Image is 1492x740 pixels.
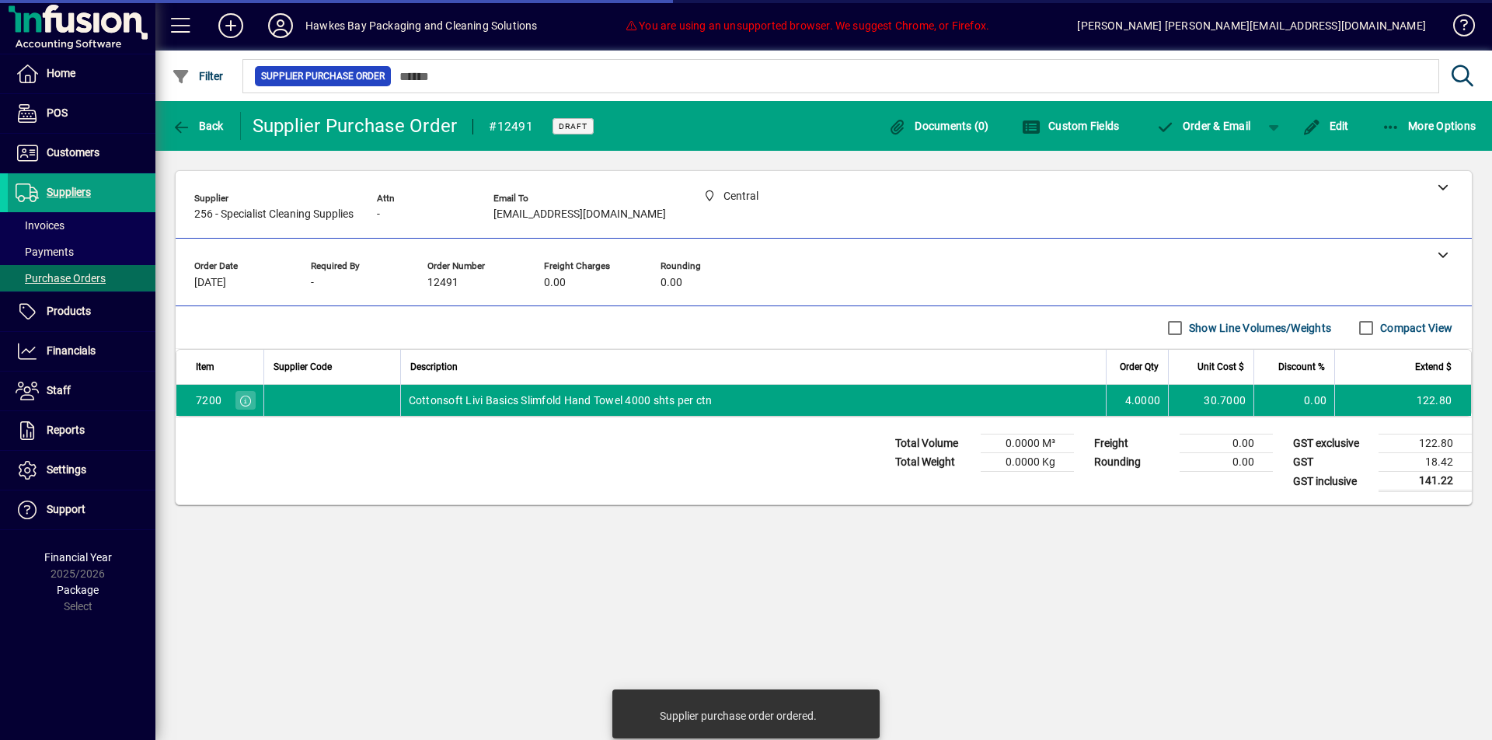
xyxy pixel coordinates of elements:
td: Rounding [1086,453,1180,472]
span: Financials [47,344,96,357]
span: 12491 [427,277,458,289]
span: Order Qty [1120,358,1159,375]
span: Unit Cost $ [1197,358,1244,375]
app-page-header-button: Back [155,112,241,140]
button: Documents (0) [884,112,993,140]
span: Invoices [16,219,64,232]
button: Custom Fields [1018,112,1124,140]
span: Discount % [1278,358,1325,375]
a: Reports [8,411,155,450]
span: 0.00 [544,277,566,289]
td: 0.00 [1180,453,1273,472]
button: Edit [1299,112,1353,140]
td: 30.7000 [1168,385,1253,416]
div: [PERSON_NAME] [PERSON_NAME][EMAIL_ADDRESS][DOMAIN_NAME] [1077,13,1426,38]
span: Purchase Orders [16,272,106,284]
span: - [377,208,380,221]
span: Supplier Purchase Order [261,68,385,84]
span: Customers [47,146,99,159]
label: Compact View [1377,320,1452,336]
span: Financial Year [44,551,112,564]
span: Support [47,503,85,515]
a: Settings [8,451,155,490]
div: #12491 [489,114,533,139]
span: 0.00 [661,277,682,289]
a: Support [8,490,155,529]
span: Payments [16,246,74,258]
span: Package [57,584,99,596]
a: Staff [8,372,155,410]
td: 0.0000 Kg [981,453,1074,472]
span: Description [410,358,458,375]
span: More Options [1382,120,1476,132]
span: Custom Fields [1022,120,1120,132]
span: [EMAIL_ADDRESS][DOMAIN_NAME] [493,208,666,221]
a: Products [8,292,155,331]
button: Filter [168,62,228,90]
span: POS [47,106,68,119]
span: Item [196,358,214,375]
span: 256 - Specialist Cleaning Supplies [194,208,354,221]
span: You are using an unsupported browser. We suggest Chrome, or Firefox. [626,19,989,32]
a: Invoices [8,212,155,239]
td: GST inclusive [1285,472,1379,491]
span: Settings [47,463,86,476]
a: POS [8,94,155,133]
div: Hawkes Bay Packaging and Cleaning Solutions [305,13,538,38]
td: 0.00 [1180,435,1273,453]
div: 7200 [196,393,221,408]
span: Supplier Code [274,358,332,375]
span: Filter [172,70,224,82]
span: - [311,277,314,289]
button: Order & Email [1148,112,1258,140]
td: Total Volume [887,435,981,453]
span: Extend $ [1415,358,1452,375]
td: 18.42 [1379,453,1472,472]
div: Supplier Purchase Order [253,113,458,138]
td: 122.80 [1379,435,1472,453]
button: Add [206,12,256,40]
td: 0.0000 M³ [981,435,1074,453]
td: 0.00 [1253,385,1334,416]
span: [DATE] [194,277,226,289]
td: Total Weight [887,453,981,472]
span: Draft [559,121,587,131]
span: Reports [47,424,85,436]
a: Payments [8,239,155,265]
a: Financials [8,332,155,371]
td: 4.0000 [1106,385,1168,416]
button: More Options [1378,112,1480,140]
button: Profile [256,12,305,40]
span: Home [47,67,75,79]
a: Home [8,54,155,93]
a: Customers [8,134,155,173]
span: Order & Email [1156,120,1250,132]
span: Edit [1302,120,1349,132]
td: Freight [1086,435,1180,453]
div: Supplier purchase order ordered. [660,708,817,724]
td: 141.22 [1379,472,1472,491]
span: Suppliers [47,186,91,198]
span: Products [47,305,91,317]
a: Knowledge Base [1441,3,1473,54]
td: GST [1285,453,1379,472]
span: Documents (0) [888,120,989,132]
span: Staff [47,384,71,396]
td: 122.80 [1334,385,1471,416]
span: Cottonsoft Livi Basics Slimfold Hand Towel 4000 shts per ctn [409,393,713,408]
label: Show Line Volumes/Weights [1186,320,1331,336]
button: Back [168,112,228,140]
a: Purchase Orders [8,265,155,291]
span: Back [172,120,224,132]
td: GST exclusive [1285,435,1379,453]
